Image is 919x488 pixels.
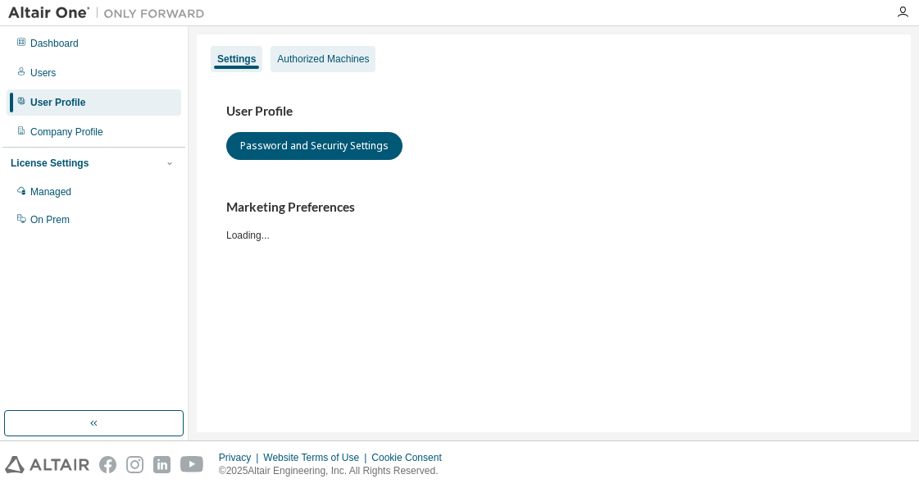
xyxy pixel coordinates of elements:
p: © 2025 Altair Engineering, Inc. All Rights Reserved. [219,464,452,478]
img: instagram.svg [126,456,143,473]
div: Cookie Consent [371,451,451,464]
div: Loading... [226,199,881,241]
div: Managed [30,185,71,198]
img: altair_logo.svg [5,456,89,473]
button: Password and Security Settings [226,132,403,160]
div: Settings [217,52,256,66]
div: Company Profile [30,125,103,139]
div: Dashboard [30,37,79,50]
img: youtube.svg [180,456,204,473]
div: On Prem [30,213,70,226]
h3: User Profile [226,103,881,120]
h3: Marketing Preferences [226,199,881,216]
div: User Profile [30,96,85,109]
div: Privacy [219,451,263,464]
img: facebook.svg [99,456,116,473]
img: linkedin.svg [153,456,171,473]
div: Website Terms of Use [263,451,371,464]
div: Authorized Machines [277,52,369,66]
div: License Settings [11,157,89,170]
div: Users [30,66,56,80]
img: Altair One [8,5,213,21]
